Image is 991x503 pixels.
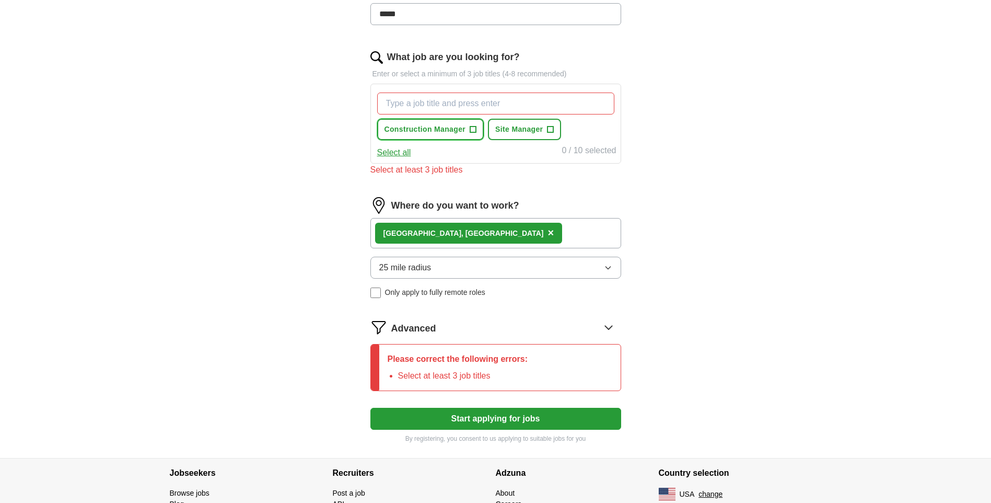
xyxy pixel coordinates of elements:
span: Construction Manager [384,124,466,135]
input: Type a job title and press enter [377,93,614,115]
div: [GEOGRAPHIC_DATA], [GEOGRAPHIC_DATA] [383,228,544,239]
li: Select at least 3 job titles [398,370,528,382]
p: Please correct the following errors: [388,353,528,365]
a: About [496,489,515,497]
button: Select all [377,146,411,159]
button: change [698,489,722,500]
span: Site Manager [495,124,543,135]
img: US flag [659,488,675,500]
p: By registering, you consent to us applying to suitable jobs for you [370,434,621,443]
span: Advanced [391,322,436,336]
button: Construction Manager [377,119,484,140]
a: Post a job [333,489,365,497]
div: 0 / 10 selected [562,144,616,159]
button: × [547,225,554,241]
div: Select at least 3 job titles [370,164,621,176]
p: Enter or select a minimum of 3 job titles (4-8 recommended) [370,68,621,79]
button: 25 mile radius [370,257,621,279]
span: Only apply to fully remote roles [385,287,485,298]
img: search.png [370,51,383,64]
img: filter [370,319,387,336]
img: location.png [370,197,387,214]
a: Browse jobs [170,489,209,497]
span: USA [680,489,695,500]
button: Start applying for jobs [370,408,621,430]
label: What job are you looking for? [387,50,520,64]
button: Site Manager [488,119,561,140]
input: Only apply to fully remote roles [370,288,381,298]
span: 25 mile radius [379,261,432,274]
h4: Country selection [659,459,822,488]
span: × [547,227,554,238]
label: Where do you want to work? [391,199,519,213]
